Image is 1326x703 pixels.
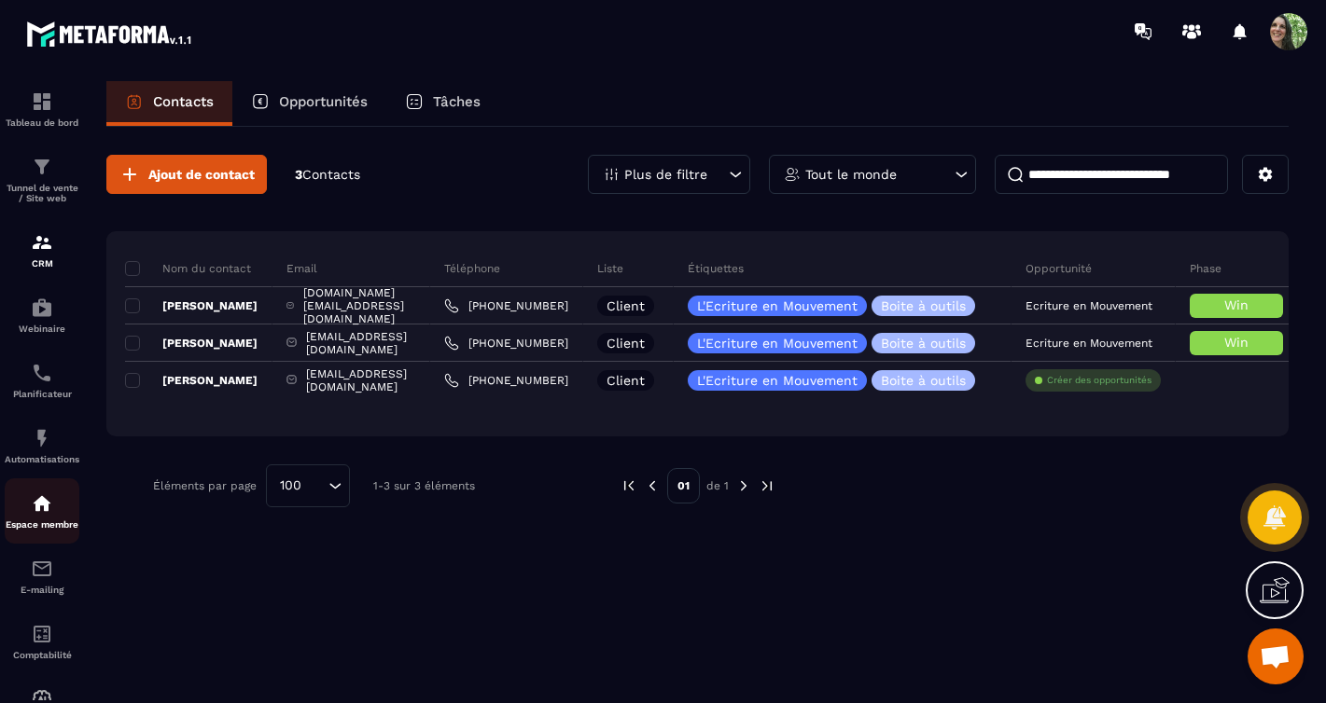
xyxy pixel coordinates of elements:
[386,81,499,126] a: Tâches
[106,155,267,194] button: Ajout de contact
[881,299,966,312] p: Boite à outils
[644,477,661,494] img: prev
[31,156,53,178] img: formation
[5,519,79,530] p: Espace membre
[607,337,645,350] p: Client
[31,362,53,384] img: scheduler
[31,296,53,319] img: automations
[881,337,966,350] p: Boite à outils
[735,477,752,494] img: next
[308,476,324,496] input: Search for option
[688,261,744,276] p: Étiquettes
[1026,337,1152,350] p: Ecriture en Mouvement
[31,558,53,580] img: email
[1224,297,1249,312] span: Win
[5,585,79,595] p: E-mailing
[5,389,79,399] p: Planificateur
[31,492,53,515] img: automations
[26,17,194,50] img: logo
[5,117,79,128] p: Tableau de bord
[881,374,966,387] p: Boite à outils
[153,93,214,110] p: Contacts
[295,166,360,184] p: 3
[302,167,360,182] span: Contacts
[125,261,251,276] p: Nom du contact
[5,183,79,203] p: Tunnel de vente / Site web
[153,479,257,492] p: Éléments par page
[273,476,308,496] span: 100
[759,477,775,494] img: next
[5,609,79,674] a: accountantaccountantComptabilité
[607,299,645,312] p: Client
[624,168,707,181] p: Plus de filtre
[667,468,700,503] p: 01
[621,477,637,494] img: prev
[597,261,623,276] p: Liste
[125,298,258,313] p: [PERSON_NAME]
[444,336,568,351] a: [PHONE_NUMBER]
[697,337,858,350] p: L'Ecriture en Mouvement
[373,479,475,492] p: 1-3 sur 3 éléments
[444,261,500,276] p: Téléphone
[805,168,897,181] p: Tout le monde
[1026,261,1092,276] p: Opportunité
[286,261,317,276] p: Email
[433,93,481,110] p: Tâches
[5,413,79,478] a: automationsautomationsAutomatisations
[125,373,258,388] p: [PERSON_NAME]
[706,478,729,493] p: de 1
[148,165,255,184] span: Ajout de contact
[279,93,368,110] p: Opportunités
[5,217,79,283] a: formationformationCRM
[1224,335,1249,350] span: Win
[5,650,79,660] p: Comptabilité
[1047,374,1152,387] p: Créer des opportunités
[5,76,79,142] a: formationformationTableau de bord
[5,283,79,348] a: automationsautomationsWebinaire
[125,336,258,351] p: [PERSON_NAME]
[697,374,858,387] p: L'Ecriture en Mouvement
[5,454,79,464] p: Automatisations
[444,298,568,313] a: [PHONE_NUMBER]
[697,299,858,312] p: L'Ecriture en Mouvement
[31,623,53,645] img: accountant
[5,478,79,544] a: automationsautomationsEspace membre
[5,258,79,269] p: CRM
[444,373,568,388] a: [PHONE_NUMBER]
[1248,628,1304,684] a: Ouvrir le chat
[5,142,79,217] a: formationformationTunnel de vente / Site web
[31,231,53,254] img: formation
[5,324,79,334] p: Webinaire
[607,374,645,387] p: Client
[232,81,386,126] a: Opportunités
[5,348,79,413] a: schedulerschedulerPlanificateur
[31,90,53,113] img: formation
[1190,261,1221,276] p: Phase
[1026,299,1152,312] p: Ecriture en Mouvement
[5,544,79,609] a: emailemailE-mailing
[31,427,53,449] img: automations
[106,81,232,126] a: Contacts
[266,464,350,507] div: Search for option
